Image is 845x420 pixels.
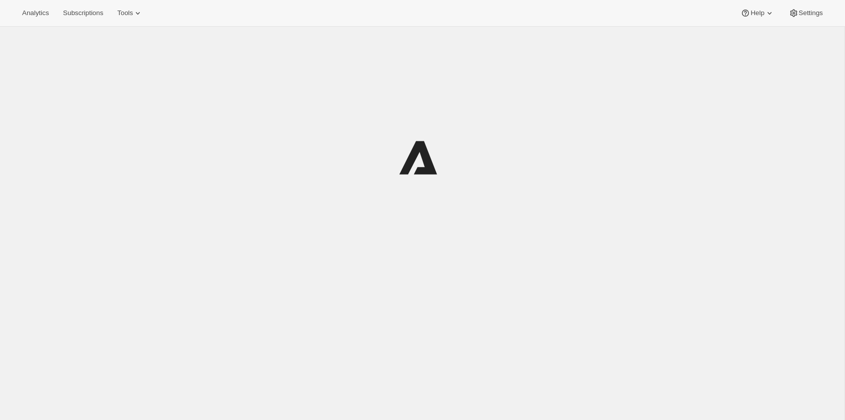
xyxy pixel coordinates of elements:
button: Tools [111,6,149,20]
span: Help [750,9,764,17]
span: Settings [799,9,823,17]
button: Analytics [16,6,55,20]
span: Analytics [22,9,49,17]
button: Help [734,6,780,20]
span: Tools [117,9,133,17]
button: Subscriptions [57,6,109,20]
button: Settings [783,6,829,20]
span: Subscriptions [63,9,103,17]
